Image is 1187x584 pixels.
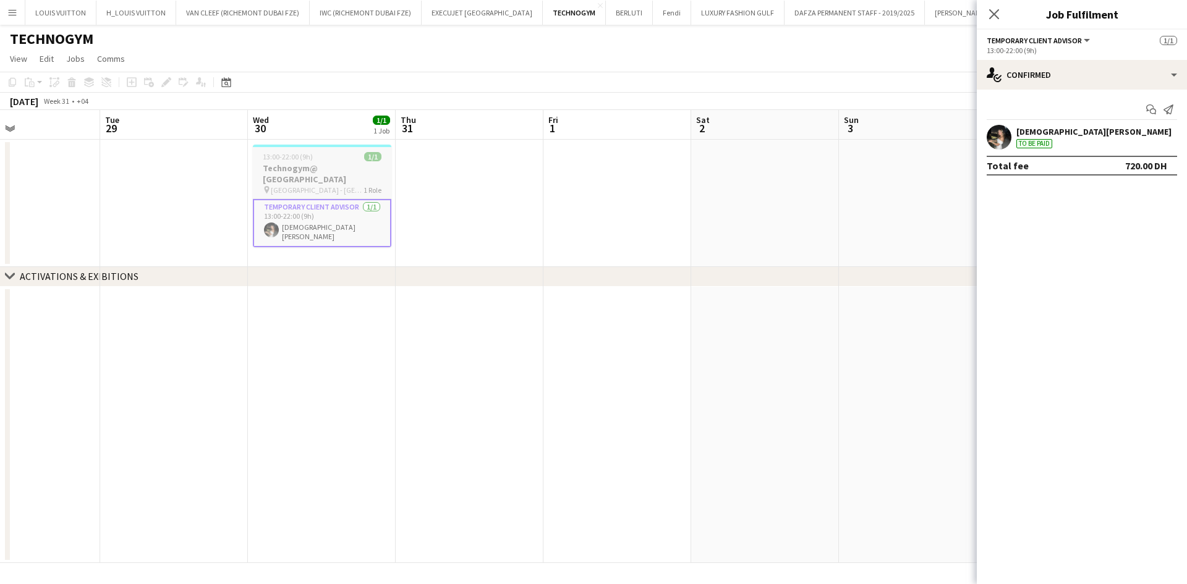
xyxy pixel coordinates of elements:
div: To be paid [1016,139,1052,148]
span: 1/1 [1160,36,1177,45]
span: 1/1 [364,152,381,161]
span: Sat [696,114,710,125]
span: 29 [103,121,119,135]
div: 13:00-22:00 (9h) [987,46,1177,55]
button: IWC (RICHEMONT DUBAI FZE) [310,1,422,25]
span: Edit [40,53,54,64]
div: ACTIVATIONS & EXIBITIONS [20,270,138,282]
h1: TECHNOGYM [10,30,93,48]
button: Fendi [653,1,691,25]
span: Jobs [66,53,85,64]
div: [DEMOGRAPHIC_DATA][PERSON_NAME] [1016,126,1172,137]
span: Sun [844,114,859,125]
span: 3 [842,121,859,135]
h3: Job Fulfilment [977,6,1187,22]
div: +04 [77,96,88,106]
div: 1 Job [373,126,389,135]
a: Jobs [61,51,90,67]
span: Wed [253,114,269,125]
span: Tue [105,114,119,125]
div: 720.00 DH [1125,159,1167,172]
h3: Technogym@ [GEOGRAPHIC_DATA] [253,163,391,185]
button: H_LOUIS VUITTON [96,1,176,25]
button: VAN CLEEF (RICHEMONT DUBAI FZE) [176,1,310,25]
button: DAFZA PERMANENT STAFF - 2019/2025 [785,1,925,25]
button: [PERSON_NAME] [925,1,998,25]
button: LUXURY FASHION GULF [691,1,785,25]
app-job-card: 13:00-22:00 (9h)1/1Technogym@ [GEOGRAPHIC_DATA] [GEOGRAPHIC_DATA] - [GEOGRAPHIC_DATA]1 RoleTempor... [253,145,391,247]
button: TECHNOGYM [543,1,606,25]
div: Confirmed [977,60,1187,90]
a: Comms [92,51,130,67]
button: Temporary Client Advisor [987,36,1092,45]
span: 1 [547,121,558,135]
a: Edit [35,51,59,67]
span: Fri [548,114,558,125]
div: [DATE] [10,95,38,108]
span: 1/1 [373,116,390,125]
app-card-role: Temporary Client Advisor1/113:00-22:00 (9h)[DEMOGRAPHIC_DATA][PERSON_NAME] [253,199,391,247]
span: 2 [694,121,710,135]
span: 1 Role [364,185,381,195]
button: BERLUTI [606,1,653,25]
span: Week 31 [41,96,72,106]
span: 31 [399,121,416,135]
a: View [5,51,32,67]
span: 30 [251,121,269,135]
button: EXECUJET [GEOGRAPHIC_DATA] [422,1,543,25]
span: Temporary Client Advisor [987,36,1082,45]
span: Thu [401,114,416,125]
span: View [10,53,27,64]
button: LOUIS VUITTON [25,1,96,25]
span: [GEOGRAPHIC_DATA] - [GEOGRAPHIC_DATA] [271,185,364,195]
span: Comms [97,53,125,64]
div: Total fee [987,159,1029,172]
span: 13:00-22:00 (9h) [263,152,313,161]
